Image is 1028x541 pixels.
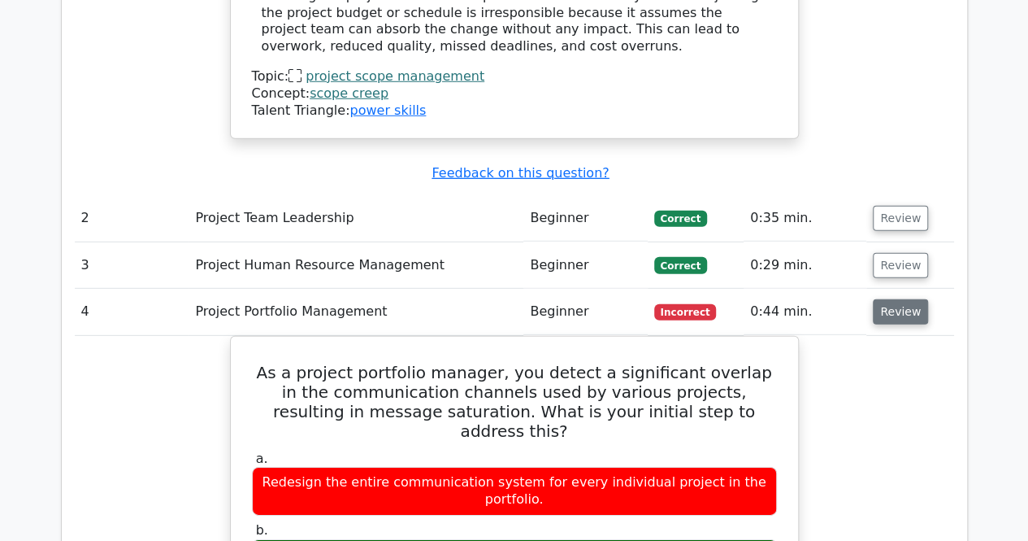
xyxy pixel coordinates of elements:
[75,242,189,289] td: 3
[523,242,647,289] td: Beginner
[654,211,707,227] span: Correct
[523,195,647,242] td: Beginner
[744,242,866,289] td: 0:29 min.
[349,103,426,118] a: power skills
[432,165,609,181] a: Feedback on this question?
[654,257,707,273] span: Correct
[75,195,189,242] td: 2
[252,85,777,103] div: Concept:
[189,195,523,242] td: Project Team Leadership
[310,85,388,101] a: scope creep
[744,195,866,242] td: 0:35 min.
[250,363,779,441] h5: As a project portfolio manager, you detect a significant overlap in the communication channels us...
[256,451,268,466] span: a.
[252,68,777,119] div: Talent Triangle:
[189,242,523,289] td: Project Human Resource Management
[306,68,484,84] a: project scope management
[189,289,523,335] td: Project Portfolio Management
[256,522,268,538] span: b.
[252,467,777,516] div: Redesign the entire communication system for every individual project in the portfolio.
[873,206,928,231] button: Review
[744,289,866,335] td: 0:44 min.
[252,68,777,85] div: Topic:
[523,289,647,335] td: Beginner
[873,299,928,325] button: Review
[654,304,717,321] span: Incorrect
[75,289,189,335] td: 4
[873,253,928,278] button: Review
